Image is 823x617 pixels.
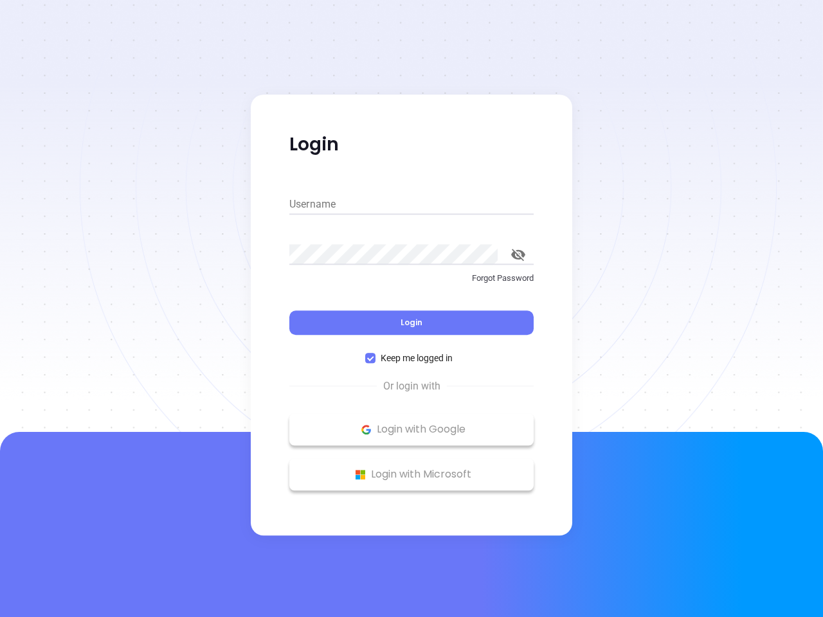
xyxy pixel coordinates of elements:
p: Forgot Password [289,272,534,285]
p: Login with Microsoft [296,465,527,484]
a: Forgot Password [289,272,534,295]
span: Keep me logged in [375,351,458,365]
span: Login [401,317,422,328]
button: Login [289,310,534,335]
button: Google Logo Login with Google [289,413,534,445]
p: Login [289,133,534,156]
button: Microsoft Logo Login with Microsoft [289,458,534,490]
span: Or login with [377,379,447,394]
p: Login with Google [296,420,527,439]
button: toggle password visibility [503,239,534,270]
img: Microsoft Logo [352,467,368,483]
img: Google Logo [358,422,374,438]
